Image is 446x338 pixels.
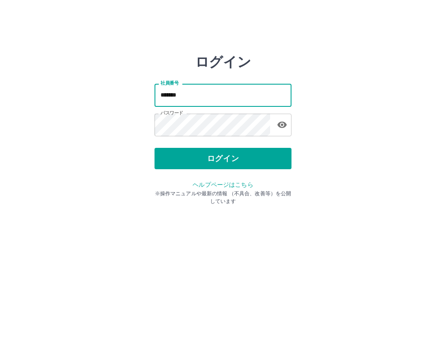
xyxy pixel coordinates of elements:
label: パスワード [161,110,183,116]
p: ※操作マニュアルや最新の情報 （不具合、改善等）を公開しています [155,190,291,205]
a: ヘルプページはこちら [193,181,253,188]
label: 社員番号 [161,80,178,86]
button: ログイン [155,148,291,169]
h2: ログイン [195,54,251,70]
